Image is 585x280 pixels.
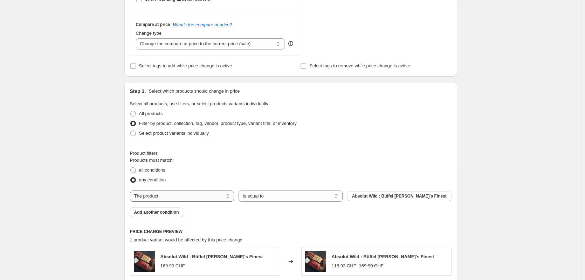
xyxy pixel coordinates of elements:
[136,22,170,27] h3: Compare at price
[139,121,297,126] span: Filter by product, collection, tag, vendor, product type, variant title, or inventory
[130,101,268,106] span: Select all products, use filters, or select products variants individually
[160,254,263,259] span: Absolut Wild : Büffel [PERSON_NAME]'s Finest
[160,262,185,269] div: 169.90 CHF
[347,191,451,201] button: Absolut Wild : Büffel Bill's Finest
[305,251,326,272] img: BueffelBillsFinest_80x.jpg
[173,22,232,27] button: What's the compare at price?
[130,207,183,217] button: Add another condition
[139,167,165,173] span: all conditions
[134,209,179,215] span: Add another condition
[139,111,163,116] span: All products
[332,254,434,259] span: Absolut Wild : Büffel [PERSON_NAME]'s Finest
[149,88,240,95] p: Select which products should change in price
[309,63,410,68] span: Select tags to remove while price change is active
[359,262,384,269] strike: 169.90 CHF
[352,193,447,199] span: Absolut Wild : Büffel [PERSON_NAME]'s Finest
[130,88,146,95] h2: Step 3.
[134,251,155,272] img: BueffelBillsFinest_80x.jpg
[139,131,209,136] span: Select product variants individually
[139,63,232,68] span: Select tags to add while price change is active
[139,177,166,182] span: any condition
[130,229,452,234] h6: PRICE CHANGE PREVIEW
[287,40,294,47] div: help
[130,237,244,242] span: 1 product variant would be affected by this price change:
[130,158,174,163] span: Products must match:
[130,150,452,157] div: Product filters
[136,31,162,36] span: Change type
[332,262,356,269] div: 118.93 CHF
